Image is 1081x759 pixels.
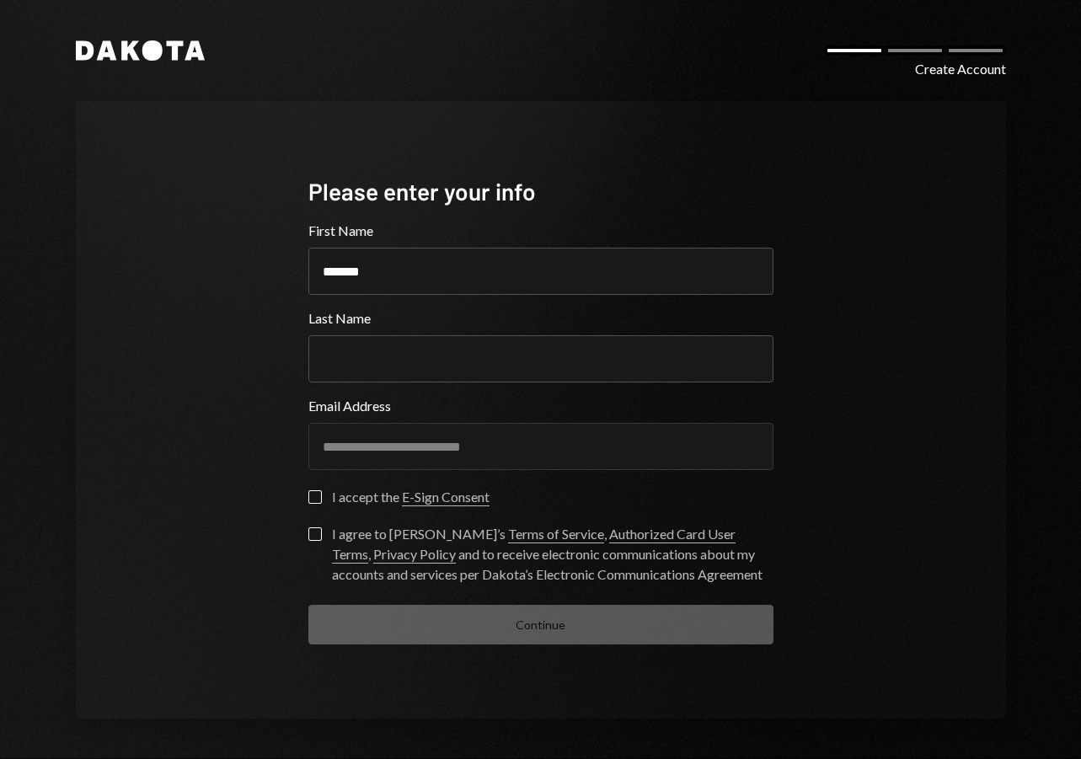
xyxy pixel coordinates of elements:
[308,527,322,541] button: I agree to [PERSON_NAME]’s Terms of Service, Authorized Card User Terms, Privacy Policy and to re...
[402,489,490,506] a: E-Sign Consent
[373,546,456,564] a: Privacy Policy
[332,487,490,507] div: I accept the
[332,524,773,585] div: I agree to [PERSON_NAME]’s , , and to receive electronic communications about my accounts and ser...
[308,175,773,208] div: Please enter your info
[508,526,604,543] a: Terms of Service
[308,396,773,416] label: Email Address
[332,526,736,564] a: Authorized Card User Terms
[308,221,773,241] label: First Name
[915,59,1006,79] div: Create Account
[308,490,322,504] button: I accept the E-Sign Consent
[308,308,773,329] label: Last Name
